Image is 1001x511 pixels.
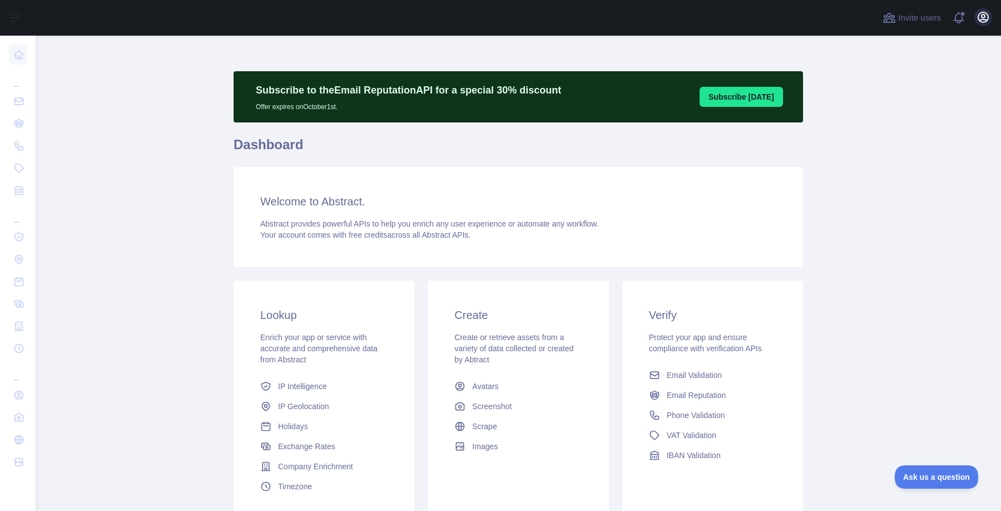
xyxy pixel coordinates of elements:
span: Avatars [472,381,498,392]
p: Offer expires on October 1st. [256,98,561,111]
span: Scrape [472,421,497,432]
span: Abstract provides powerful APIs to help you enrich any user experience or automate any workflow. [260,219,599,228]
button: Invite users [880,9,943,27]
span: Screenshot [472,401,512,412]
span: IBAN Validation [667,450,721,461]
span: IP Geolocation [278,401,329,412]
a: Timezone [256,476,392,497]
h3: Verify [649,307,776,323]
a: Screenshot [450,396,586,416]
span: Holidays [278,421,308,432]
h3: Lookup [260,307,388,323]
h1: Dashboard [234,136,803,163]
a: Exchange Rates [256,436,392,456]
span: Your account comes with across all Abstract APIs. [260,230,470,239]
span: Email Reputation [667,390,726,401]
div: ... [9,203,27,225]
span: Protect your app and ensure compliance with verification APIs [649,333,762,353]
a: Phone Validation [645,405,781,425]
span: Email Validation [667,370,722,381]
span: Invite users [898,12,941,24]
a: IBAN Validation [645,445,781,465]
a: VAT Validation [645,425,781,445]
span: VAT Validation [667,430,716,441]
span: Timezone [278,481,312,492]
button: Subscribe [DATE] [700,87,783,107]
div: ... [9,67,27,89]
a: Holidays [256,416,392,436]
span: Exchange Rates [278,441,335,452]
div: ... [9,361,27,383]
a: Company Enrichment [256,456,392,476]
span: Phone Validation [667,410,725,421]
h3: Create [454,307,582,323]
a: Email Validation [645,365,781,385]
span: free credits [349,230,387,239]
a: IP Geolocation [256,396,392,416]
span: Images [472,441,498,452]
span: Enrich your app or service with accurate and comprehensive data from Abstract [260,333,378,364]
a: Email Reputation [645,385,781,405]
span: IP Intelligence [278,381,327,392]
a: Avatars [450,376,586,396]
a: IP Intelligence [256,376,392,396]
p: Subscribe to the Email Reputation API for a special 30 % discount [256,82,561,98]
a: Scrape [450,416,586,436]
span: Create or retrieve assets from a variety of data collected or created by Abtract [454,333,573,364]
a: Images [450,436,586,456]
iframe: Toggle Customer Support [895,465,979,489]
span: Company Enrichment [278,461,353,472]
h3: Welcome to Abstract. [260,194,776,209]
